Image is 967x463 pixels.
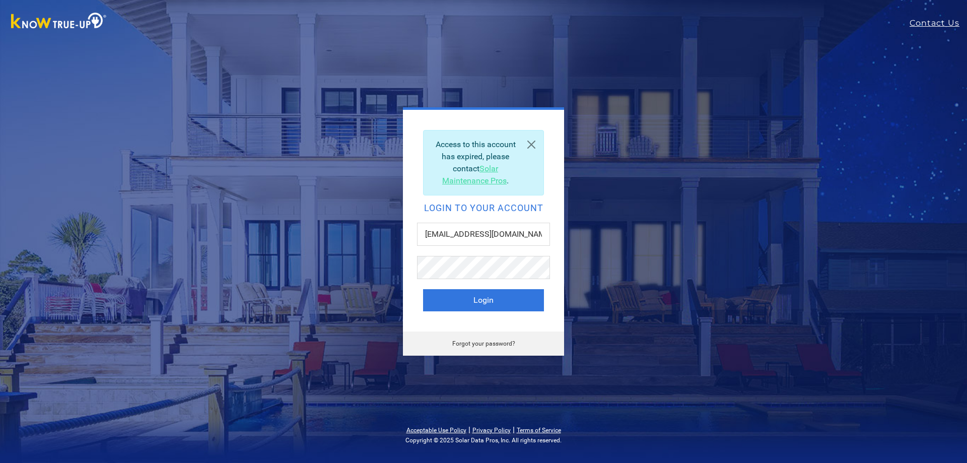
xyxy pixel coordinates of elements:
button: Login [423,289,544,311]
span: | [513,425,515,434]
a: Contact Us [910,17,967,29]
a: Close [519,130,543,159]
span: | [468,425,470,434]
a: Acceptable Use Policy [406,427,466,434]
div: Access to this account has expired, please contact . [423,130,544,195]
a: Forgot your password? [452,340,515,347]
h2: Login to your account [423,204,544,213]
a: Privacy Policy [472,427,511,434]
a: Terms of Service [517,427,561,434]
img: Know True-Up [6,11,112,33]
input: Email [417,223,550,246]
